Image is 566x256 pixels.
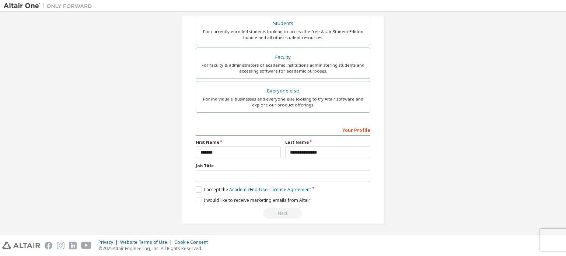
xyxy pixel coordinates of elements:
[196,208,370,219] div: Read and acccept EULA to continue
[81,242,92,249] img: youtube.svg
[2,242,40,249] img: altair_logo.svg
[57,242,64,249] img: instagram.svg
[196,139,281,145] label: First Name
[196,163,370,169] label: Job Title
[4,2,96,10] img: Altair One
[200,29,366,41] div: For currently enrolled students looking to access the free Altair Student Edition bundle and all ...
[200,62,366,74] div: For faculty & administrators of academic institutions administering students and accessing softwa...
[229,186,311,193] a: Academic End-User License Agreement
[200,96,366,108] div: For individuals, businesses and everyone else looking to try Altair software and explore our prod...
[98,239,120,245] div: Privacy
[196,197,310,203] label: I would like to receive marketing emails from Altair
[174,239,212,245] div: Cookie Consent
[285,139,370,145] label: Last Name
[200,52,366,63] div: Faculty
[200,18,366,29] div: Students
[120,239,174,245] div: Website Terms of Use
[98,245,212,252] p: © 2025 Altair Engineering, Inc. All Rights Reserved.
[196,124,370,136] div: Your Profile
[200,86,366,96] div: Everyone else
[45,242,52,249] img: facebook.svg
[69,242,77,249] img: linkedin.svg
[196,186,311,193] label: I accept the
